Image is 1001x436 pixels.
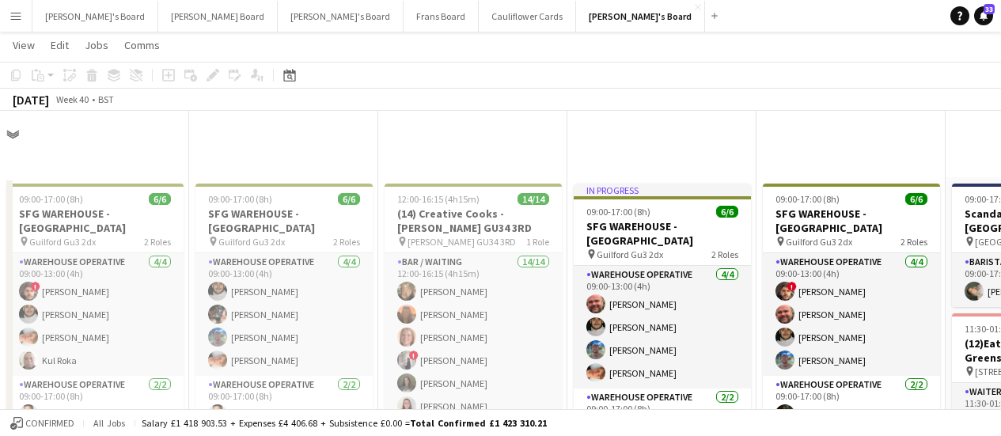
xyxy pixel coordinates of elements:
app-card-role: Warehouse Operative4/409:00-13:00 (4h)[PERSON_NAME][PERSON_NAME][PERSON_NAME][PERSON_NAME] [574,266,751,389]
app-job-card: 09:00-17:00 (8h)6/6SFG WAREHOUSE - [GEOGRAPHIC_DATA] Guilford Gu3 2dx2 RolesWarehouse Operative4/... [6,184,184,418]
app-card-role: Warehouse Operative4/409:00-13:00 (4h)![PERSON_NAME][PERSON_NAME][PERSON_NAME]Kul Roka [6,253,184,376]
app-card-role: Warehouse Operative4/409:00-13:00 (4h)![PERSON_NAME][PERSON_NAME][PERSON_NAME][PERSON_NAME] [763,253,940,376]
span: All jobs [90,417,128,429]
a: Comms [118,35,166,55]
span: ! [409,351,419,360]
div: In progress [574,184,751,196]
span: 6/6 [716,206,738,218]
span: 6/6 [338,193,360,205]
span: Comms [124,38,160,52]
app-job-card: 12:00-16:15 (4h15m)14/14(14) Creative Cooks - [PERSON_NAME] GU34 3RD [PERSON_NAME] GU34 3RD1 Role... [385,184,562,418]
app-job-card: 09:00-17:00 (8h)6/6SFG WAREHOUSE - [GEOGRAPHIC_DATA] Guilford Gu3 2dx2 RolesWarehouse Operative4/... [763,184,940,418]
span: Guilford Gu3 2dx [786,236,852,248]
button: [PERSON_NAME]'s Board [278,1,404,32]
a: Jobs [78,35,115,55]
span: 2 Roles [711,248,738,260]
span: [PERSON_NAME] GU34 3RD [408,236,516,248]
span: 6/6 [905,193,927,205]
button: [PERSON_NAME] Board [158,1,278,32]
span: Total Confirmed £1 423 310.21 [410,417,547,429]
h3: SFG WAREHOUSE - [GEOGRAPHIC_DATA] [6,207,184,235]
h3: SFG WAREHOUSE - [GEOGRAPHIC_DATA] [763,207,940,235]
span: 09:00-17:00 (8h) [19,193,83,205]
span: 33 [984,4,995,14]
button: Frans Board [404,1,479,32]
app-card-role: Warehouse Operative4/409:00-13:00 (4h)[PERSON_NAME][PERSON_NAME][PERSON_NAME][PERSON_NAME] [195,253,373,376]
a: Edit [44,35,75,55]
button: Cauliflower Cards [479,1,576,32]
span: Confirmed [25,418,74,429]
h3: SFG WAREHOUSE - [GEOGRAPHIC_DATA] [574,219,751,248]
span: 14/14 [518,193,549,205]
span: 6/6 [149,193,171,205]
h3: (14) Creative Cooks - [PERSON_NAME] GU34 3RD [385,207,562,235]
div: BST [98,93,114,105]
span: Week 40 [52,93,92,105]
app-job-card: 09:00-17:00 (8h)6/6SFG WAREHOUSE - [GEOGRAPHIC_DATA] Guilford Gu3 2dx2 RolesWarehouse Operative4/... [195,184,373,418]
a: 33 [974,6,993,25]
span: 12:00-16:15 (4h15m) [397,193,480,205]
h3: SFG WAREHOUSE - [GEOGRAPHIC_DATA] [195,207,373,235]
div: Salary £1 418 903.53 + Expenses £4 406.68 + Subsistence £0.00 = [142,417,547,429]
span: Guilford Gu3 2dx [218,236,285,248]
button: [PERSON_NAME]'s Board [576,1,705,32]
span: 2 Roles [333,236,360,248]
span: Jobs [85,38,108,52]
span: Guilford Gu3 2dx [597,248,663,260]
button: Confirmed [8,415,77,432]
span: 2 Roles [901,236,927,248]
span: View [13,38,35,52]
span: 09:00-17:00 (8h) [775,193,840,205]
span: 1 Role [526,236,549,248]
span: Edit [51,38,69,52]
div: [DATE] [13,92,49,108]
span: ! [787,282,797,291]
a: View [6,35,41,55]
span: 09:00-17:00 (8h) [208,193,272,205]
span: 2 Roles [144,236,171,248]
span: Guilford Gu3 2dx [29,236,96,248]
app-job-card: In progress09:00-17:00 (8h)6/6SFG WAREHOUSE - [GEOGRAPHIC_DATA] Guilford Gu3 2dx2 RolesWarehouse ... [574,184,751,418]
button: [PERSON_NAME]'s Board [32,1,158,32]
span: 09:00-17:00 (8h) [586,206,650,218]
span: ! [31,282,40,291]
